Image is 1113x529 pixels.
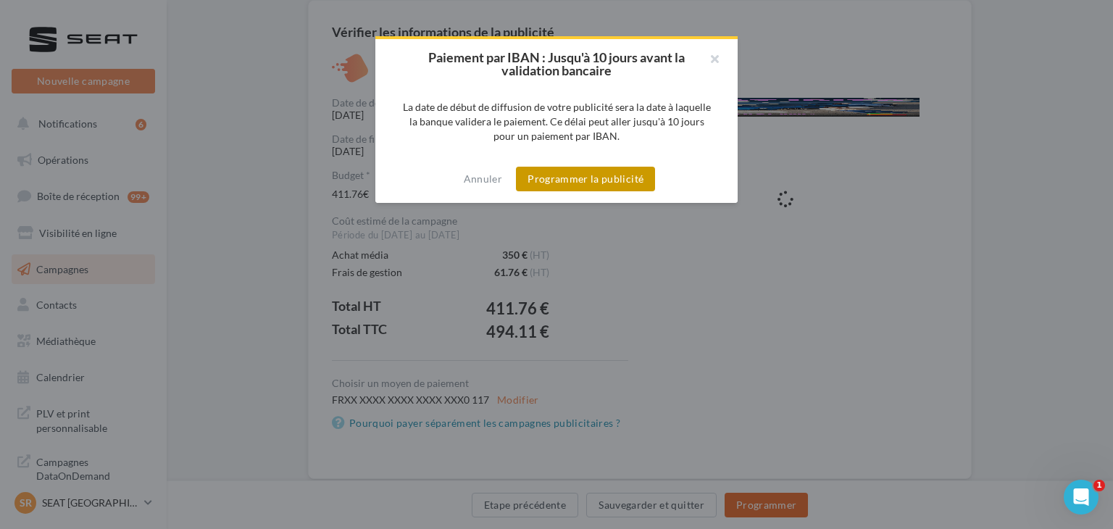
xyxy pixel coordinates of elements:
[516,167,655,191] button: Programmer la publicité
[399,100,714,143] div: La date de début de diffusion de votre publicité sera la date à laquelle la banque validera le pa...
[399,51,714,77] h2: Paiement par IBAN : Jusqu'à 10 jours avant la validation bancaire
[458,170,508,188] button: Annuler
[1093,480,1105,491] span: 1
[1064,480,1099,515] iframe: Intercom live chat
